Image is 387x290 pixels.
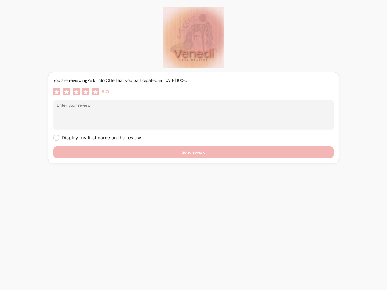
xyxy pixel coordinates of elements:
button: Send review [53,146,334,158]
span: 5.0 [102,88,109,95]
p: You are reviewing Reiki Into Offer that you participated in [DATE] 10:30 [53,77,334,83]
img: Logo provider [163,7,224,68]
input: Display my first name on the review [53,132,146,144]
textarea: Enter your review [57,109,330,127]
